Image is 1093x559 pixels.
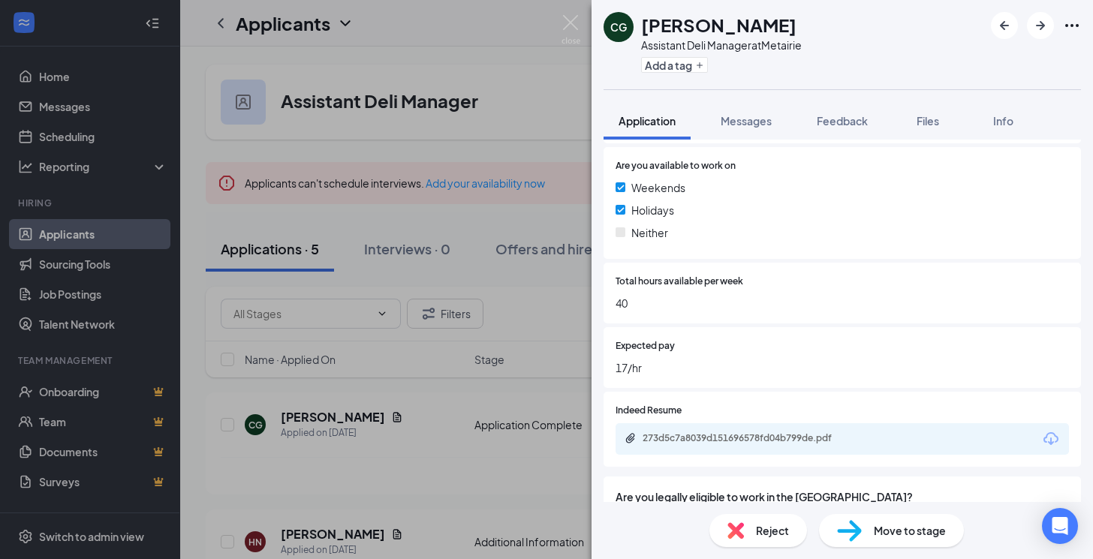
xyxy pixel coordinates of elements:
[756,522,789,539] span: Reject
[641,57,708,73] button: PlusAdd a tag
[616,159,736,173] span: Are you available to work on
[641,12,796,38] h1: [PERSON_NAME]
[1031,17,1049,35] svg: ArrowRight
[817,114,868,128] span: Feedback
[991,12,1018,39] button: ArrowLeftNew
[616,359,1069,376] span: 17/hr
[1063,17,1081,35] svg: Ellipses
[995,17,1013,35] svg: ArrowLeftNew
[631,179,685,196] span: Weekends
[625,432,868,446] a: Paperclip273d5c7a8039d151696578fd04b799de.pdf
[1042,508,1078,544] div: Open Intercom Messenger
[616,295,1069,311] span: 40
[616,488,1069,505] span: Are you legally eligible to work in the [GEOGRAPHIC_DATA]?
[643,432,853,444] div: 273d5c7a8039d151696578fd04b799de.pdf
[721,114,772,128] span: Messages
[695,61,704,70] svg: Plus
[1027,12,1054,39] button: ArrowRight
[610,20,627,35] div: CG
[616,339,675,353] span: Expected pay
[1042,430,1060,448] svg: Download
[631,202,674,218] span: Holidays
[917,114,939,128] span: Files
[616,404,682,418] span: Indeed Resume
[619,114,676,128] span: Application
[616,275,743,289] span: Total hours available per week
[874,522,946,539] span: Move to stage
[631,224,668,241] span: Neither
[625,432,637,444] svg: Paperclip
[993,114,1013,128] span: Info
[641,38,802,53] div: Assistant Deli Manager at Metairie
